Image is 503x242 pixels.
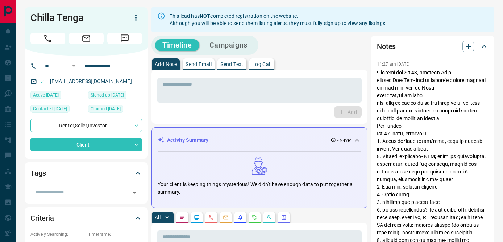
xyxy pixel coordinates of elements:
[167,136,208,144] p: Activity Summary
[30,164,142,182] div: Tags
[155,215,161,220] p: All
[202,39,255,51] button: Campaigns
[33,91,59,99] span: Active [DATE]
[88,231,142,238] p: Timeframe:
[30,12,119,24] h1: Chilla Tenga
[30,231,84,238] p: Actively Searching:
[266,214,272,220] svg: Opportunities
[377,41,396,52] h2: Notes
[186,62,212,67] p: Send Email
[30,138,142,151] div: Client
[237,214,243,220] svg: Listing Alerts
[88,105,142,115] div: Tue Jul 08 2025
[220,62,244,67] p: Send Text
[252,214,258,220] svg: Requests
[30,33,65,44] span: Call
[33,105,67,112] span: Contacted [DATE]
[30,209,142,227] div: Criteria
[377,38,489,55] div: Notes
[158,181,361,196] p: Your client is keeping things mysterious! We didn't have enough data to put together a summary.
[155,62,177,67] p: Add Note
[223,214,229,220] svg: Emails
[208,214,214,220] svg: Calls
[281,214,287,220] svg: Agent Actions
[107,33,142,44] span: Message
[50,78,132,84] a: [EMAIL_ADDRESS][DOMAIN_NAME]
[179,214,185,220] svg: Notes
[91,105,121,112] span: Claimed [DATE]
[129,188,140,198] button: Open
[155,39,199,51] button: Timeline
[70,62,78,70] button: Open
[200,13,210,19] strong: NOT
[91,91,124,99] span: Signed up [DATE]
[30,167,46,179] h2: Tags
[30,212,54,224] h2: Criteria
[69,33,104,44] span: Email
[252,62,271,67] p: Log Call
[30,105,84,115] div: Tue Jul 08 2025
[377,62,410,67] p: 11:27 am [DATE]
[40,79,45,84] svg: Email Valid
[337,137,351,144] p: - Never
[30,119,142,132] div: Renter , Seller , Investor
[30,91,84,101] div: Tue Jul 08 2025
[194,214,200,220] svg: Lead Browsing Activity
[170,9,385,30] div: This lead has completed registration on the website. Although you will be able to send them listi...
[88,91,142,101] div: Tue Jul 08 2025
[158,134,361,147] div: Activity Summary- Never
